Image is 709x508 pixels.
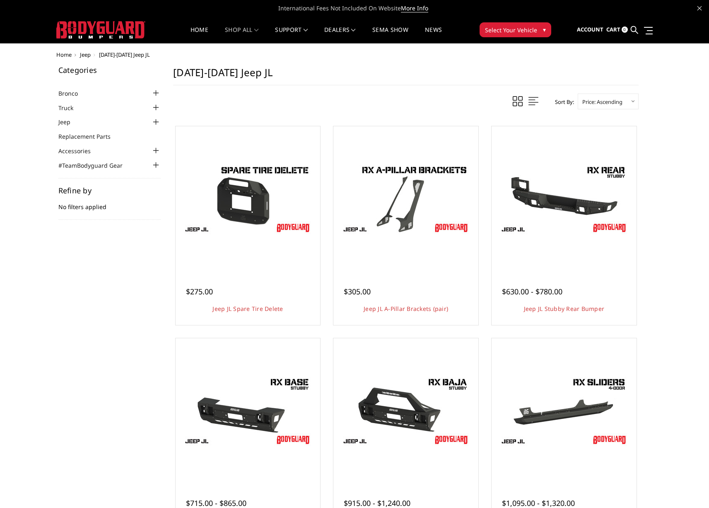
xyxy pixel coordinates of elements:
h5: Categories [58,66,161,74]
a: Bronco [58,89,88,98]
span: $915.00 - $1,240.00 [344,498,410,508]
span: Account [577,26,603,33]
a: Accessories [58,147,101,155]
a: Jeep [80,51,91,58]
a: Truck [58,104,84,112]
h1: [DATE]-[DATE] Jeep JL [173,66,639,85]
a: Support [275,27,308,43]
a: Jeep JL A-Pillar Brackets (pair) Jeep JL A-Pillar Brackets (pair) [335,128,476,269]
span: $630.00 - $780.00 [502,287,562,296]
h5: Refine by [58,187,161,194]
a: Home [56,51,72,58]
span: $715.00 - $865.00 [186,498,246,508]
label: Sort By: [550,96,574,108]
span: $305.00 [344,287,371,296]
span: Cart [606,26,620,33]
span: 0 [622,26,628,33]
a: #TeamBodyguard Gear [58,161,133,170]
a: Home [191,27,208,43]
a: SEMA Show [372,27,408,43]
img: Jeep JL Stubby Front Bumper [181,373,314,448]
span: [DATE]-[DATE] Jeep JL [99,51,150,58]
a: Jeep JL Stubby Front Bumper - with Baja Bar Jeep JL Stubby Front Bumper - with Baja Bar [335,340,476,481]
span: Select Your Vehicle [485,26,537,34]
a: Jeep JL Spare Tire Delete [212,305,283,313]
a: Jeep JL A-Pillar Brackets (pair) [364,305,448,313]
a: More Info [401,4,428,12]
a: Jeep JL Stubby Rear Bumper Jeep JL Stubby Rear Bumper [494,128,634,269]
a: shop all [225,27,258,43]
span: ▾ [543,25,546,34]
a: Replacement Parts [58,132,121,141]
a: Jeep JL Stubby Front Bumper [178,340,318,481]
a: Jeep JL 4 Door Sliders (pair) Jeep JL 4 Door Sliders (pair) [494,340,634,481]
div: No filters applied [58,187,161,220]
a: Dealers [324,27,356,43]
span: $1,095.00 - $1,320.00 [502,498,575,508]
img: BODYGUARD BUMPERS [56,21,145,39]
button: Select Your Vehicle [480,22,551,37]
a: Jeep JL Stubby Rear Bumper [524,305,605,313]
a: Cart 0 [606,19,628,41]
a: Jeep JL Spare Tire Delete Jeep JL Spare Tire Delete [178,128,318,269]
a: Jeep [58,118,81,126]
a: News [425,27,442,43]
span: $275.00 [186,287,213,296]
a: Account [577,19,603,41]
